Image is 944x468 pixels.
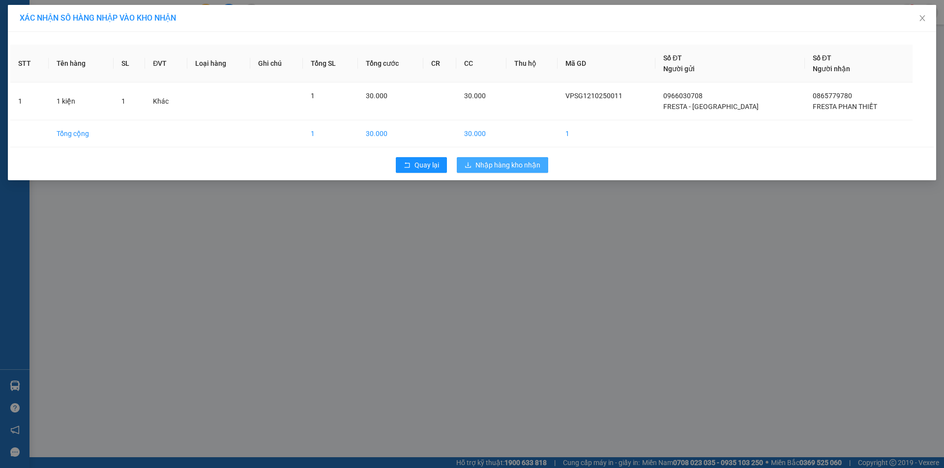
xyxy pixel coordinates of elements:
td: 1 [303,120,358,147]
th: CC [456,45,506,83]
span: 0966030708 [663,92,703,100]
span: 30.000 [464,92,486,100]
th: Tổng SL [303,45,358,83]
th: Ghi chú [250,45,303,83]
span: Số ĐT [663,54,682,62]
div: CỦA [94,32,173,44]
button: rollbackQuay lại [396,157,447,173]
th: Loại hàng [187,45,250,83]
div: VP [PERSON_NAME] [8,8,87,32]
span: CC : [92,66,106,76]
span: Nhập hàng kho nhận [475,160,540,170]
th: Thu hộ [506,45,558,83]
th: Tên hàng [49,45,114,83]
span: 0865779780 [813,92,852,100]
span: VPSG1210250011 [565,92,622,100]
span: 1 [311,92,315,100]
span: 1 [121,97,125,105]
span: FRESTA - [GEOGRAPHIC_DATA] [663,103,759,110]
td: 1 [10,83,49,120]
th: Mã GD [558,45,655,83]
span: close [918,14,926,22]
span: Số ĐT [813,54,831,62]
div: 100.000 [92,63,174,77]
th: SL [114,45,146,83]
span: 30.000 [366,92,387,100]
td: 30.000 [456,120,506,147]
th: ĐVT [145,45,187,83]
span: rollback [404,162,411,169]
div: VP [PERSON_NAME] [94,8,173,32]
td: 30.000 [358,120,423,147]
th: STT [10,45,49,83]
td: 1 kiện [49,83,114,120]
div: 0909546253 [94,44,173,57]
span: Quay lại [414,160,439,170]
button: Close [909,5,936,32]
th: CR [423,45,456,83]
th: Tổng cước [358,45,423,83]
span: Gửi: [8,9,24,20]
button: downloadNhập hàng kho nhận [457,157,548,173]
span: XÁC NHẬN SỐ HÀNG NHẬP VÀO KHO NHẬN [20,13,176,23]
div: VY [8,32,87,44]
td: 1 [558,120,655,147]
span: FRESTA PHAN THIẾT [813,103,877,110]
span: Người gửi [663,65,695,73]
span: download [465,162,472,169]
span: Người nhận [813,65,850,73]
span: Nhận: [94,9,118,20]
td: Tổng cộng [49,120,114,147]
div: 0937101299 [8,44,87,57]
td: Khác [145,83,187,120]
